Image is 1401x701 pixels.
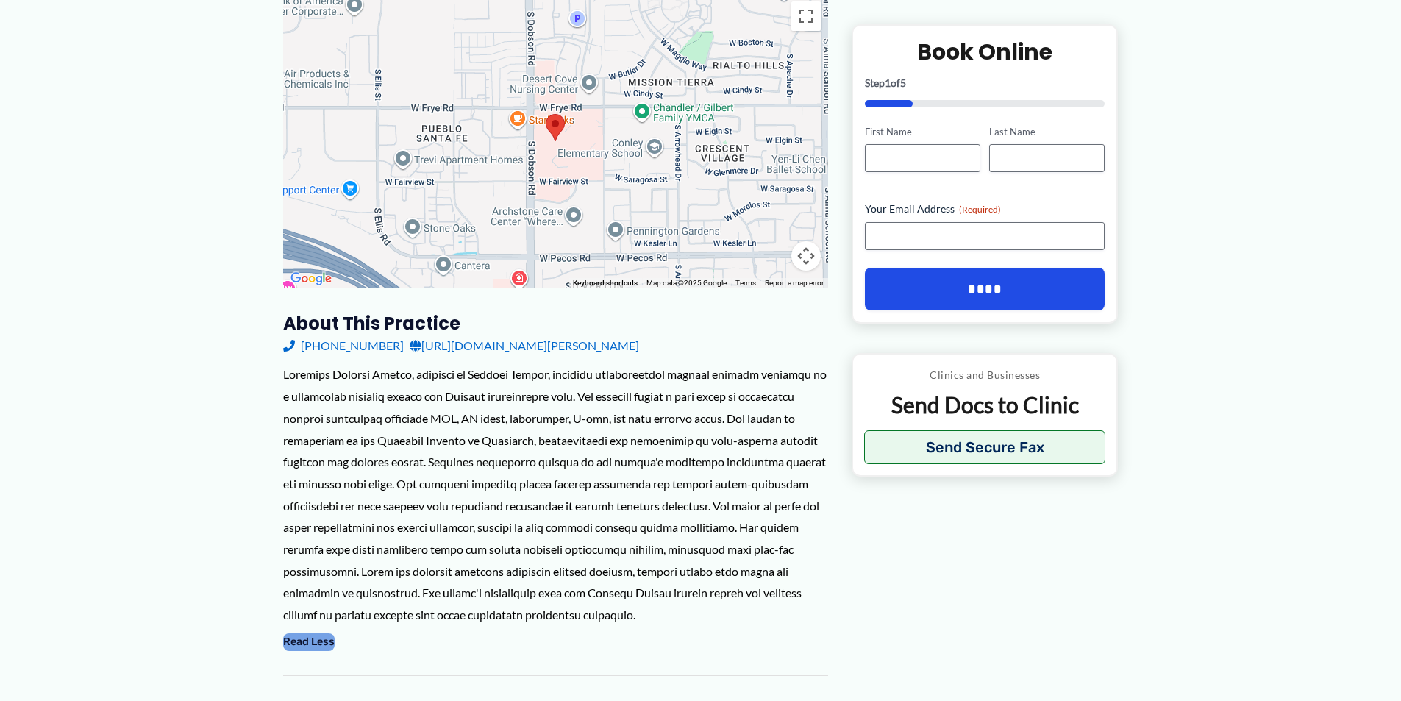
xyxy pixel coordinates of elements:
p: Send Docs to Clinic [864,391,1106,419]
h2: Book Online [865,37,1105,65]
a: Terms [735,279,756,287]
label: First Name [865,124,980,138]
button: Keyboard shortcuts [573,278,638,288]
h3: About this practice [283,312,828,335]
label: Your Email Address [865,202,1105,216]
p: Clinics and Businesses [864,366,1106,385]
a: Report a map error [765,279,824,287]
button: Send Secure Fax [864,430,1106,464]
a: [URL][DOMAIN_NAME][PERSON_NAME] [410,335,639,357]
button: Read Less [283,633,335,651]
span: 5 [900,76,906,88]
button: Toggle fullscreen view [791,1,821,31]
p: Step of [865,77,1105,88]
div: Loremips Dolorsi Ametco, adipisci el Seddoei Tempor, incididu utlaboreetdol magnaal enimadm venia... [283,363,828,625]
span: (Required) [959,204,1001,215]
label: Last Name [989,124,1105,138]
img: Google [287,269,335,288]
button: Map camera controls [791,241,821,271]
a: [PHONE_NUMBER] [283,335,404,357]
span: Map data ©2025 Google [646,279,727,287]
span: 1 [885,76,891,88]
a: Open this area in Google Maps (opens a new window) [287,269,335,288]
